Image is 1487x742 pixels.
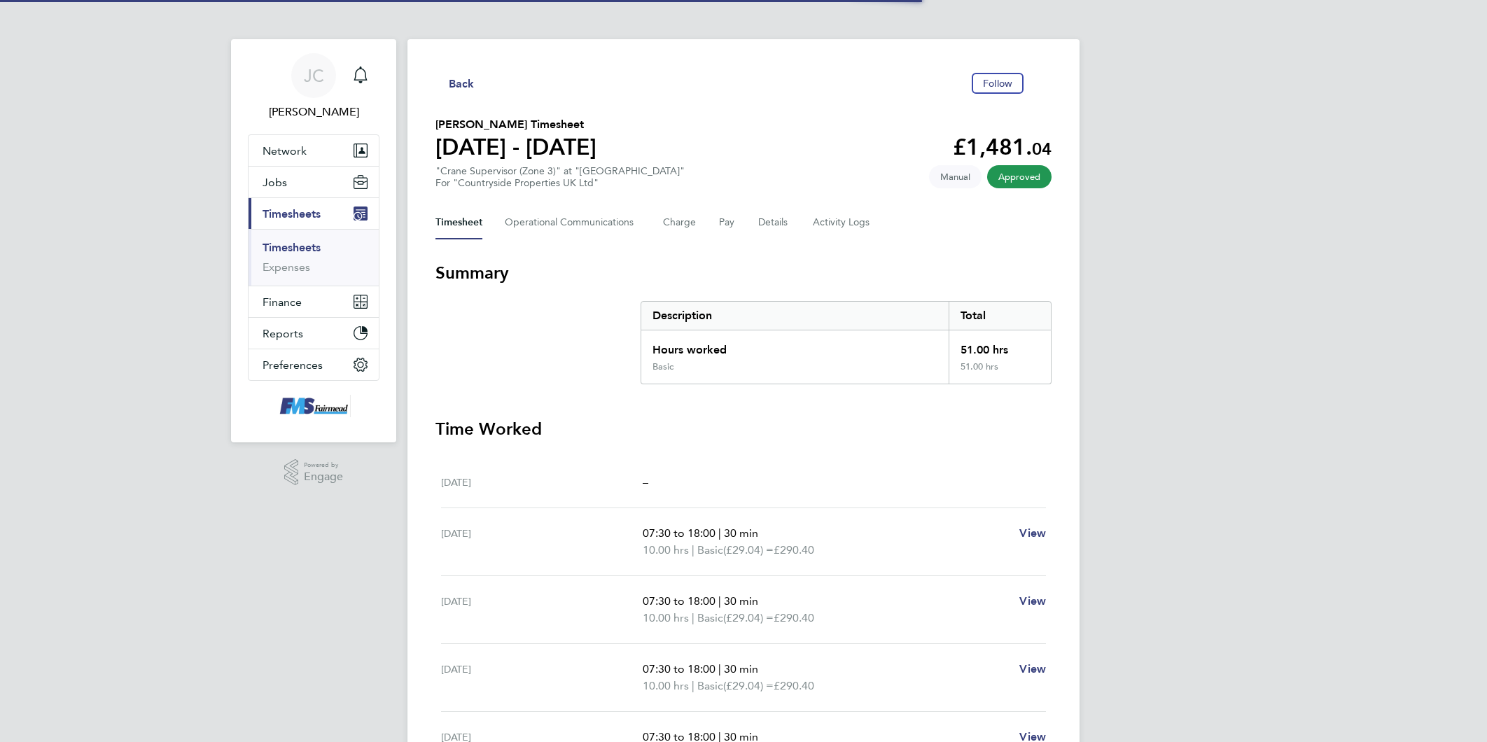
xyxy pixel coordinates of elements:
[643,526,715,540] span: 07:30 to 18:00
[953,134,1052,160] app-decimal: £1,481.
[949,330,1051,361] div: 51.00 hrs
[723,543,774,556] span: (£29.04) =
[249,318,379,349] button: Reports
[723,611,774,624] span: (£29.04) =
[249,229,379,286] div: Timesheets
[304,471,343,483] span: Engage
[1019,593,1046,610] a: View
[263,241,321,254] a: Timesheets
[263,295,302,309] span: Finance
[718,526,721,540] span: |
[1019,661,1046,678] a: View
[304,459,343,471] span: Powered by
[435,165,685,189] div: "Crane Supervisor (Zone 3)" at "[GEOGRAPHIC_DATA]"
[949,361,1051,384] div: 51.00 hrs
[435,262,1052,284] h3: Summary
[441,474,643,491] div: [DATE]
[1032,139,1052,159] span: 04
[983,77,1012,90] span: Follow
[435,418,1052,440] h3: Time Worked
[692,611,694,624] span: |
[929,165,982,188] span: This timesheet was manually created.
[248,53,379,120] a: JC[PERSON_NAME]
[724,662,758,675] span: 30 min
[249,167,379,197] button: Jobs
[441,593,643,626] div: [DATE]
[505,206,641,239] button: Operational Communications
[263,260,310,274] a: Expenses
[249,198,379,229] button: Timesheets
[774,679,814,692] span: £290.40
[435,74,475,92] button: Back
[263,207,321,220] span: Timesheets
[643,594,715,608] span: 07:30 to 18:00
[663,206,697,239] button: Charge
[719,206,736,239] button: Pay
[435,133,596,161] h1: [DATE] - [DATE]
[249,349,379,380] button: Preferences
[263,327,303,340] span: Reports
[1029,80,1052,87] button: Timesheets Menu
[774,611,814,624] span: £290.40
[441,661,643,694] div: [DATE]
[643,662,715,675] span: 07:30 to 18:00
[643,543,689,556] span: 10.00 hrs
[263,144,307,157] span: Network
[304,66,324,85] span: JC
[652,361,673,372] div: Basic
[263,176,287,189] span: Jobs
[692,679,694,692] span: |
[949,302,1051,330] div: Total
[1019,662,1046,675] span: View
[263,358,323,372] span: Preferences
[641,330,949,361] div: Hours worked
[758,206,790,239] button: Details
[697,542,723,559] span: Basic
[987,165,1052,188] span: This timesheet has been approved.
[1019,526,1046,540] span: View
[248,104,379,120] span: Joanne Conway
[435,206,482,239] button: Timesheet
[718,662,721,675] span: |
[643,679,689,692] span: 10.00 hrs
[435,177,685,189] div: For "Countryside Properties UK Ltd"
[718,594,721,608] span: |
[643,475,648,489] span: –
[972,73,1024,94] button: Follow
[643,611,689,624] span: 10.00 hrs
[248,395,379,417] a: Go to home page
[249,286,379,317] button: Finance
[277,395,351,417] img: f-mead-logo-retina.png
[435,116,596,133] h2: [PERSON_NAME] Timesheet
[284,459,344,486] a: Powered byEngage
[1019,594,1046,608] span: View
[441,525,643,559] div: [DATE]
[724,594,758,608] span: 30 min
[723,679,774,692] span: (£29.04) =
[249,135,379,166] button: Network
[1019,525,1046,542] a: View
[641,301,1052,384] div: Summary
[813,206,872,239] button: Activity Logs
[641,302,949,330] div: Description
[692,543,694,556] span: |
[724,526,758,540] span: 30 min
[697,610,723,626] span: Basic
[774,543,814,556] span: £290.40
[697,678,723,694] span: Basic
[231,39,396,442] nav: Main navigation
[449,76,475,92] span: Back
